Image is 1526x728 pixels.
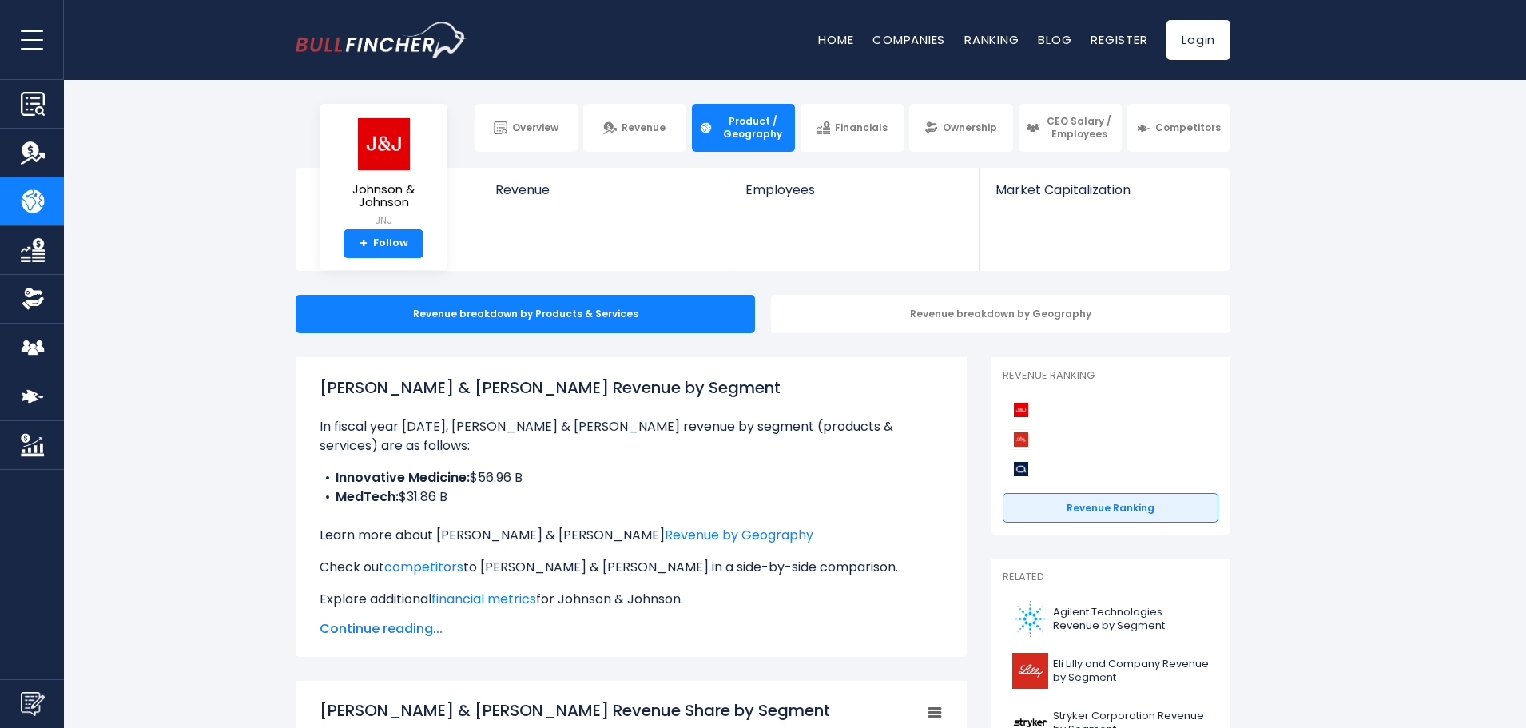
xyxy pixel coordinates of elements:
a: financial metrics [431,590,536,608]
span: Product / Geography [717,115,788,140]
a: Eli Lilly and Company Revenue by Segment [1003,649,1218,693]
a: Register [1091,31,1147,48]
a: Financials [801,104,904,152]
div: Revenue breakdown by Geography [771,295,1230,333]
p: Related [1003,571,1218,584]
div: Revenue breakdown by Products & Services [296,295,755,333]
a: competitors [384,558,463,576]
b: MedTech: [336,487,399,506]
span: Eli Lilly and Company Revenue by Segment [1053,658,1209,685]
a: Johnson & Johnson JNJ [332,117,435,229]
img: bullfincher logo [296,22,467,58]
span: Continue reading... [320,619,943,638]
tspan: [PERSON_NAME] & [PERSON_NAME] Revenue Share by Segment [320,699,830,722]
a: Employees [729,168,978,225]
a: Revenue [583,104,686,152]
span: Revenue [495,182,713,197]
span: Market Capitalization [995,182,1213,197]
small: JNJ [332,213,435,228]
span: Ownership [943,121,997,134]
span: Employees [745,182,962,197]
span: Agilent Technologies Revenue by Segment [1053,606,1209,633]
img: AbbVie competitors logo [1011,459,1031,479]
span: CEO Salary / Employees [1044,115,1115,140]
img: A logo [1012,601,1048,637]
a: +Follow [344,229,423,258]
a: Ownership [909,104,1012,152]
span: Financials [835,121,888,134]
a: Agilent Technologies Revenue by Segment [1003,597,1218,641]
a: Login [1166,20,1230,60]
a: Home [818,31,853,48]
h1: [PERSON_NAME] & [PERSON_NAME] Revenue by Segment [320,376,943,400]
span: Revenue [622,121,666,134]
p: Check out to [PERSON_NAME] & [PERSON_NAME] in a side-by-side comparison. [320,558,943,577]
span: Overview [512,121,558,134]
p: In fiscal year [DATE], [PERSON_NAME] & [PERSON_NAME] revenue by segment (products & services) are... [320,417,943,455]
a: Overview [475,104,578,152]
a: Ranking [964,31,1019,48]
img: Eli Lilly and Company competitors logo [1011,429,1031,450]
a: Revenue by Geography [665,526,813,544]
p: Explore additional for Johnson & Johnson. [320,590,943,609]
b: Innovative Medicine: [336,468,470,487]
a: CEO Salary / Employees [1019,104,1122,152]
img: LLY logo [1012,653,1048,689]
a: Blog [1038,31,1071,48]
a: Go to homepage [296,22,467,58]
a: Revenue Ranking [1003,493,1218,523]
li: $31.86 B [320,487,943,507]
span: Johnson & Johnson [332,183,435,209]
p: Learn more about [PERSON_NAME] & [PERSON_NAME] [320,526,943,545]
p: Revenue Ranking [1003,369,1218,383]
a: Revenue [479,168,729,225]
a: Product / Geography [692,104,795,152]
span: Competitors [1155,121,1221,134]
a: Competitors [1127,104,1230,152]
a: Companies [872,31,945,48]
li: $56.96 B [320,468,943,487]
a: Market Capitalization [980,168,1229,225]
strong: + [360,237,368,251]
img: Johnson & Johnson competitors logo [1011,400,1031,420]
img: Ownership [21,287,45,311]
